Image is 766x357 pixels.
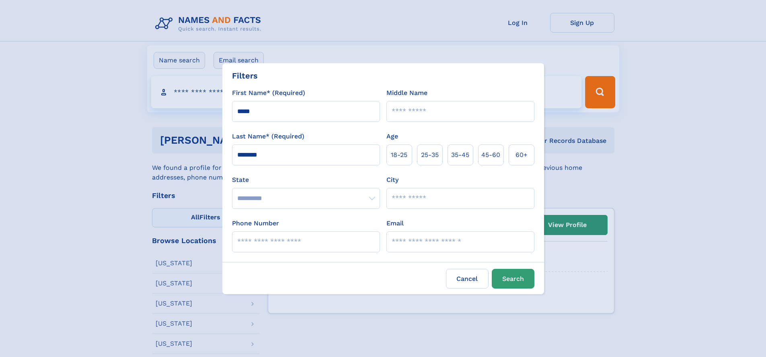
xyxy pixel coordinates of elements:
[492,269,534,289] button: Search
[232,219,279,228] label: Phone Number
[515,150,528,160] span: 60+
[386,219,404,228] label: Email
[386,175,398,185] label: City
[386,88,427,98] label: Middle Name
[446,269,489,289] label: Cancel
[421,150,439,160] span: 25‑35
[386,132,398,141] label: Age
[391,150,407,160] span: 18‑25
[232,175,380,185] label: State
[232,70,258,82] div: Filters
[481,150,500,160] span: 45‑60
[451,150,469,160] span: 35‑45
[232,88,305,98] label: First Name* (Required)
[232,132,304,141] label: Last Name* (Required)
